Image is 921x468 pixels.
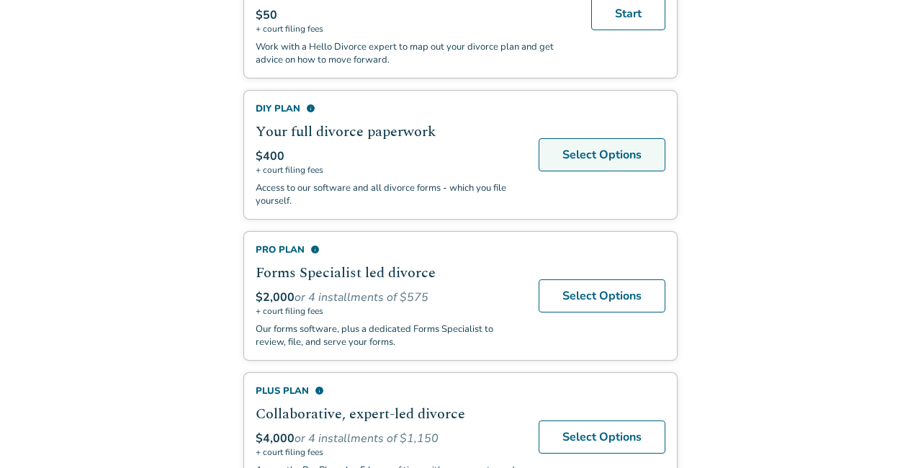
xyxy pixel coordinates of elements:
span: + court filing fees [256,164,521,176]
p: Our forms software, plus a dedicated Forms Specialist to review, file, and serve your forms. [256,323,521,348]
span: info [306,104,315,113]
div: or 4 installments of $1,150 [256,431,521,446]
iframe: Chat Widget [849,399,921,468]
a: Select Options [539,279,665,312]
span: $2,000 [256,289,295,305]
span: + court filing fees [256,305,521,317]
span: $400 [256,148,284,164]
div: Plus Plan [256,384,521,397]
h2: Collaborative, expert-led divorce [256,403,521,425]
span: $4,000 [256,431,295,446]
h2: Your full divorce paperwork [256,121,521,143]
span: $50 [256,7,277,23]
div: DIY Plan [256,102,521,115]
div: Pro Plan [256,243,521,256]
span: + court filing fees [256,446,521,458]
p: Work with a Hello Divorce expert to map out your divorce plan and get advice on how to move forward. [256,40,574,66]
p: Access to our software and all divorce forms - which you file yourself. [256,181,521,207]
span: info [310,245,320,254]
a: Select Options [539,420,665,454]
div: or 4 installments of $575 [256,289,521,305]
span: info [315,386,324,395]
h2: Forms Specialist led divorce [256,262,521,284]
a: Select Options [539,138,665,171]
span: + court filing fees [256,23,574,35]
